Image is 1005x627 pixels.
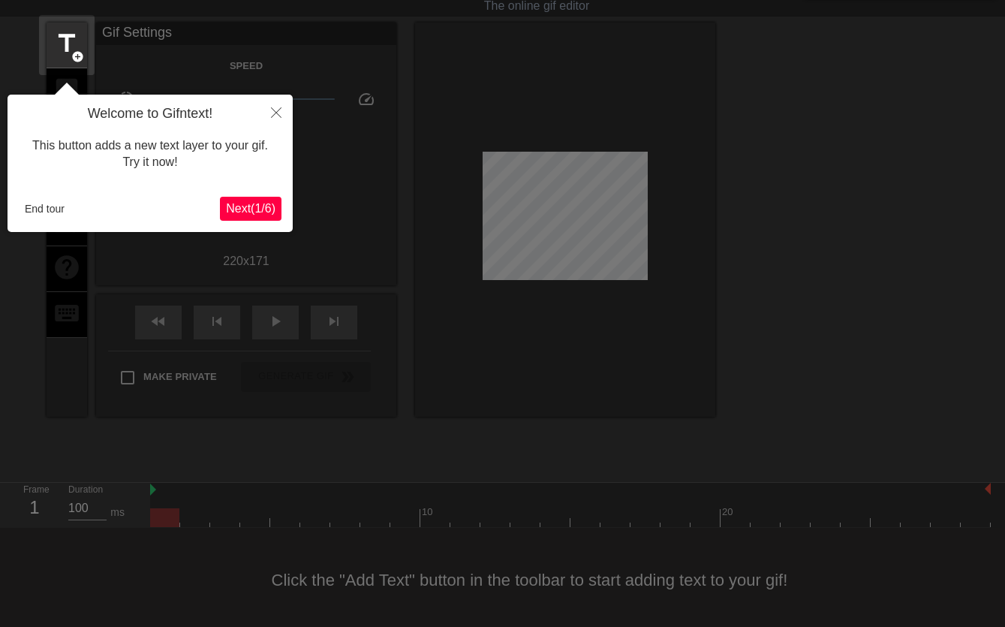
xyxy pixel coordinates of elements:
[19,197,71,220] button: End tour
[220,197,281,221] button: Next
[260,95,293,129] button: Close
[19,106,281,122] h4: Welcome to Gifntext!
[226,202,275,215] span: Next ( 1 / 6 )
[19,122,281,186] div: This button adds a new text layer to your gif. Try it now!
